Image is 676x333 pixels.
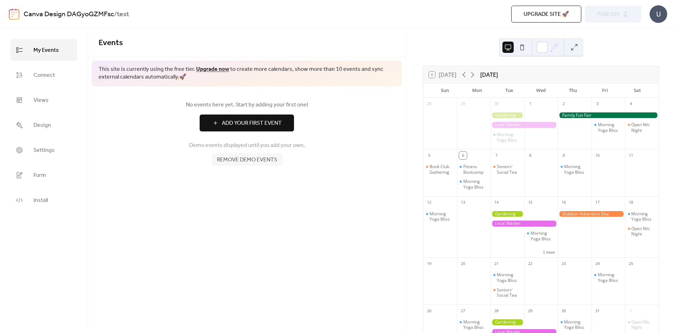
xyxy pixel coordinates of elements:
div: Morning Yoga Bliss [558,164,591,175]
span: Design [33,120,51,131]
div: Open Mic Night [631,319,656,330]
div: Open Mic Night [631,122,656,133]
div: Morning Yoga Bliss [564,164,589,175]
div: 10 [594,152,601,159]
a: Add Your First Event [99,115,395,131]
a: Form [11,164,77,186]
div: Fitness Bootcamp [463,164,488,175]
span: No events here yet. Start by adding your first one! [99,101,395,109]
div: 31 [594,307,601,315]
div: Outdoor Adventure Day [558,211,625,217]
span: Events [99,35,123,51]
span: Connect [33,70,55,81]
div: 12 [425,199,433,206]
div: 30 [493,100,500,108]
button: Upgrade site 🚀 [511,6,581,23]
div: 7 [493,152,500,159]
div: Morning Yoga Bliss [457,179,491,190]
span: Demo events displayed until you add your own. [189,141,305,150]
div: Thu [557,84,589,98]
div: Fri [589,84,621,98]
div: Morning Yoga Bliss [524,230,558,241]
div: 27 [459,307,467,315]
div: 15 [526,199,534,206]
span: Form [33,170,46,181]
div: Morning Yoga Bliss [631,211,656,222]
div: 17 [594,199,601,206]
div: 26 [425,307,433,315]
a: Upgrade now [196,64,229,75]
div: Morning Yoga Bliss [463,319,488,330]
div: Open Mic Night [625,122,659,133]
div: 25 [627,260,635,267]
div: Gardening Workshop [490,319,524,325]
div: 13 [459,199,467,206]
div: 29 [459,100,467,108]
div: Wed [525,84,557,98]
div: Morning Yoga Bliss [591,272,625,283]
div: Gardening Workshop [490,211,524,217]
span: My Events [33,45,59,56]
div: 28 [425,100,433,108]
span: Upgrade site 🚀 [524,10,569,19]
div: Open Mic Night [631,226,656,237]
div: 9 [560,152,568,159]
a: Settings [11,139,77,161]
span: Views [33,95,49,106]
div: Morning Yoga Bliss [497,132,521,143]
div: 11 [627,152,635,159]
div: 8 [526,152,534,159]
div: Seniors' Social Tea [497,164,521,175]
div: 30 [560,307,568,315]
div: Morning Yoga Bliss [558,319,591,330]
div: Sat [621,84,653,98]
div: 5 [425,152,433,159]
a: Views [11,89,77,111]
div: 4 [627,100,635,108]
a: Install [11,189,77,211]
div: Open Mic Night [625,226,659,237]
div: Family Fun Fair [558,112,659,118]
div: 24 [594,260,601,267]
div: Fitness Bootcamp [457,164,491,175]
div: Morning Yoga Bliss [490,132,524,143]
a: Canva Design DAGyoGZMFsc [24,8,114,21]
div: Morning Yoga Bliss [430,211,454,222]
div: Seniors' Social Tea [490,287,524,298]
button: Remove demo events [212,153,282,166]
div: 28 [493,307,500,315]
span: Add Your First Event [222,119,282,128]
div: Mon [461,84,493,98]
div: 14 [493,199,500,206]
div: Morning Yoga Bliss [564,319,589,330]
div: Local Market [490,122,558,128]
div: 2 [560,100,568,108]
div: 16 [560,199,568,206]
div: [DATE] [480,70,498,79]
div: Morning Yoga Bliss [457,319,491,330]
div: 21 [493,260,500,267]
div: U [650,5,667,23]
div: 6 [459,152,467,159]
div: 20 [459,260,467,267]
div: Morning Yoga Bliss [598,272,622,283]
div: Seniors' Social Tea [497,287,521,298]
div: Morning Yoga Bliss [531,230,555,241]
div: Tue [493,84,525,98]
div: 23 [560,260,568,267]
div: 19 [425,260,433,267]
b: test [117,8,129,21]
div: Sun [429,84,461,98]
div: Morning Yoga Bliss [490,272,524,283]
div: 3 [594,100,601,108]
div: Gardening Workshop [490,112,524,118]
div: Morning Yoga Bliss [463,179,488,190]
div: Morning Yoga Bliss [591,122,625,133]
div: Morning Yoga Bliss [497,272,521,283]
div: 1 [526,100,534,108]
div: Book Club Gathering [423,164,457,175]
div: Book Club Gathering [430,164,454,175]
div: 29 [526,307,534,315]
div: 18 [627,199,635,206]
a: Design [11,114,77,136]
